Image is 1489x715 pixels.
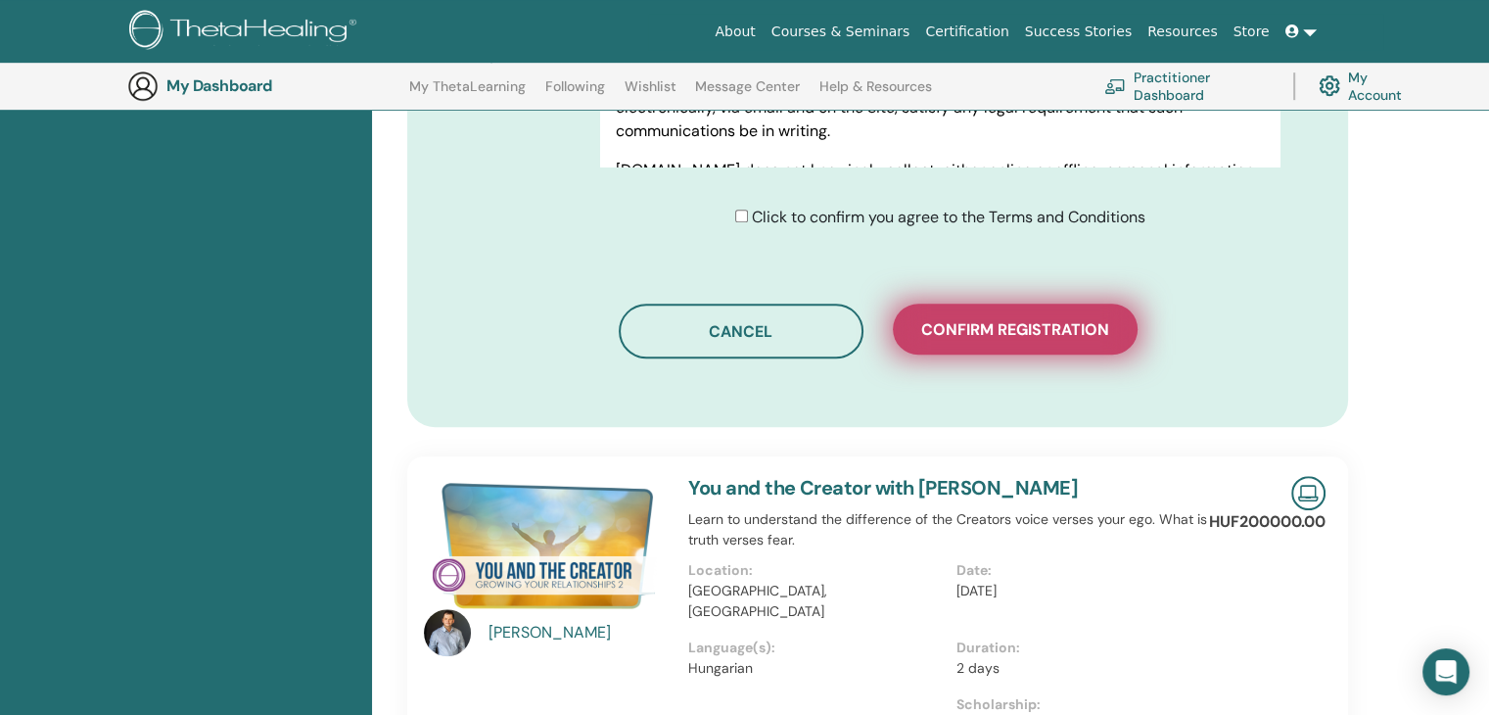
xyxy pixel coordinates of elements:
[424,609,471,656] img: default.jpg
[707,14,763,50] a: About
[1319,71,1340,101] img: cog.svg
[625,78,676,110] a: Wishlist
[709,321,772,342] span: Cancel
[1422,648,1469,695] div: Open Intercom Messenger
[921,319,1109,340] span: Confirm registration
[619,304,863,358] button: Cancel
[166,76,362,95] h3: My Dashboard
[688,658,944,679] p: Hungarian
[956,581,1212,601] p: [DATE]
[1140,14,1226,50] a: Resources
[1226,14,1278,50] a: Store
[127,71,159,102] img: generic-user-icon.jpg
[1017,14,1140,50] a: Success Stories
[695,78,800,110] a: Message Center
[688,560,944,581] p: Location:
[424,476,665,615] img: You and the Creator
[956,658,1212,679] p: 2 days
[956,560,1212,581] p: Date:
[489,621,670,644] a: [PERSON_NAME]
[956,694,1212,715] p: Scholarship:
[1291,476,1326,510] img: Live Online Seminar
[893,304,1138,355] button: Confirm registration
[819,78,932,110] a: Help & Resources
[545,78,605,110] a: Following
[764,14,918,50] a: Courses & Seminars
[1104,78,1126,94] img: chalkboard-teacher.svg
[1209,510,1326,534] p: HUF200000.00
[752,207,1145,227] span: Click to confirm you agree to the Terms and Conditions
[688,509,1224,550] p: Learn to understand the difference of the Creators voice verses your ego. What is truth verses fear.
[688,475,1078,500] a: You and the Creator with [PERSON_NAME]
[688,638,944,658] p: Language(s):
[1319,65,1418,108] a: My Account
[129,10,363,54] img: logo.png
[1104,65,1270,108] a: Practitioner Dashboard
[409,78,526,110] a: My ThetaLearning
[616,159,1264,229] p: [DOMAIN_NAME] does not knowingly collect, either online or offline, personal information from per...
[956,638,1212,658] p: Duration:
[688,581,944,622] p: [GEOGRAPHIC_DATA], [GEOGRAPHIC_DATA]
[917,14,1016,50] a: Certification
